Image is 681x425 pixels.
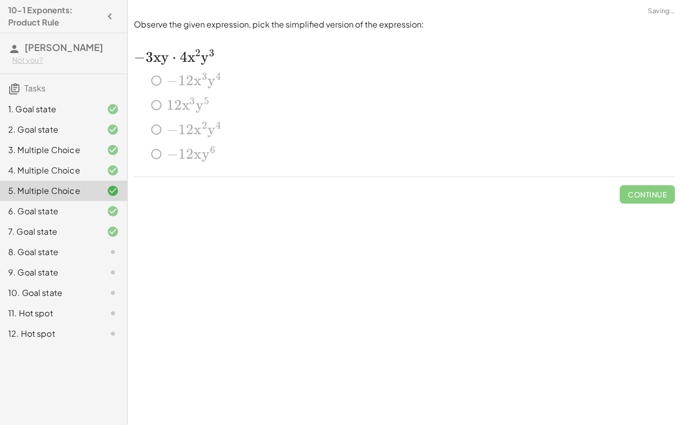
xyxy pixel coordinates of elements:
i: Task not started. [107,287,119,299]
div: 12. Hot spot [8,328,90,340]
i: Task finished and correct. [107,205,119,217]
span: 2 [195,47,200,59]
i: Task finished and correct. [107,144,119,156]
span: Tasks [25,83,45,93]
div: 6. Goal state [8,205,90,217]
span: ⋅ [172,48,176,66]
i: Task finished and correct. [107,164,119,177]
span: y [161,48,169,66]
span: x [187,48,195,66]
div: 2. Goal state [8,123,90,136]
p: Observe the given expression, pick the simplified version of the expression: [134,19,675,31]
div: 9. Goal state [8,266,90,279]
div: 5. Multiple Choice [8,185,90,197]
i: Task not started. [107,266,119,279]
div: 3. Multiple Choice [8,144,90,156]
h4: 10-1 Exponents: Product Rule [8,4,101,29]
div: 7. Goal state [8,226,90,238]
div: 4. Multiple Choice [8,164,90,177]
span: y [201,48,208,66]
i: Task finished and correct. [107,185,119,197]
span: 3 [146,48,153,66]
span: x [153,48,161,66]
span: − [134,48,146,66]
i: Task finished and correct. [107,103,119,115]
span: [PERSON_NAME] [25,41,103,53]
i: Task finished and correct. [107,123,119,136]
i: Task finished and correct. [107,226,119,238]
i: Task not started. [107,246,119,258]
i: Task not started. [107,307,119,319]
div: 11. Hot spot [8,307,90,319]
span: 3 [209,47,214,59]
div: Not you? [12,55,119,65]
div: 8. Goal state [8,246,90,258]
i: Task not started. [107,328,119,340]
span: Saving… [648,6,675,16]
div: 1. Goal state [8,103,90,115]
span: 4 [180,48,187,66]
div: 10. Goal state [8,287,90,299]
